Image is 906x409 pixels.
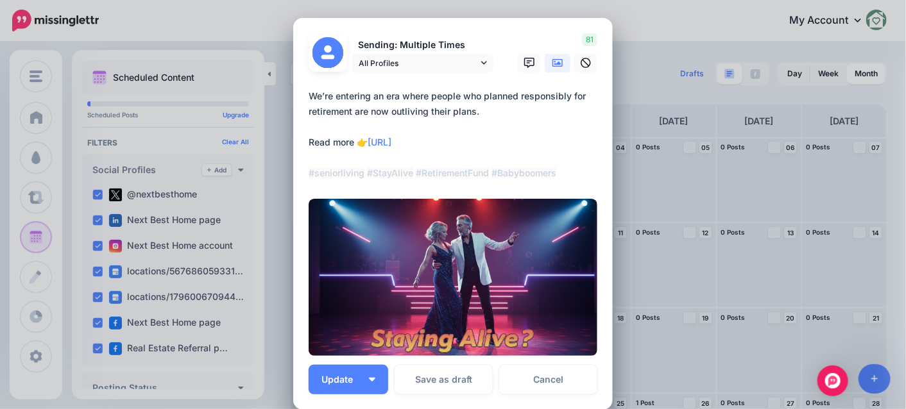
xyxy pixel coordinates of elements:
[817,365,848,396] div: Open Intercom Messenger
[582,33,597,46] span: 81
[499,365,597,394] a: Cancel
[359,56,478,70] span: All Profiles
[395,365,493,394] button: Save as draft
[309,199,597,356] img: 4O33S8AWG48ZPU10WEHYUMW7IHS3748A.jpg
[312,37,343,68] img: user_default_image.png
[352,54,493,72] a: All Profiles
[309,365,388,394] button: Update
[369,378,375,381] img: arrow-down-white.png
[321,375,363,384] span: Update
[352,38,493,53] p: Sending: Multiple Times
[309,88,604,181] div: We’re entering an era where people who planned responsibly for retirement are now outliving their...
